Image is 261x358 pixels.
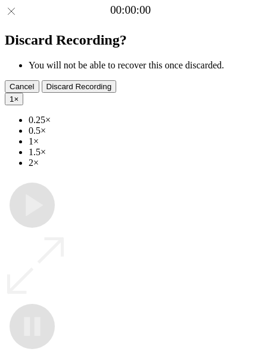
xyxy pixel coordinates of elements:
[29,125,256,136] li: 0.5×
[29,136,256,147] li: 1×
[29,60,256,71] li: You will not be able to recover this once discarded.
[29,147,256,158] li: 1.5×
[110,4,151,17] a: 00:00:00
[5,32,256,48] h2: Discard Recording?
[29,158,256,168] li: 2×
[42,80,117,93] button: Discard Recording
[29,115,256,125] li: 0.25×
[5,93,23,105] button: 1×
[10,95,14,103] span: 1
[5,80,39,93] button: Cancel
